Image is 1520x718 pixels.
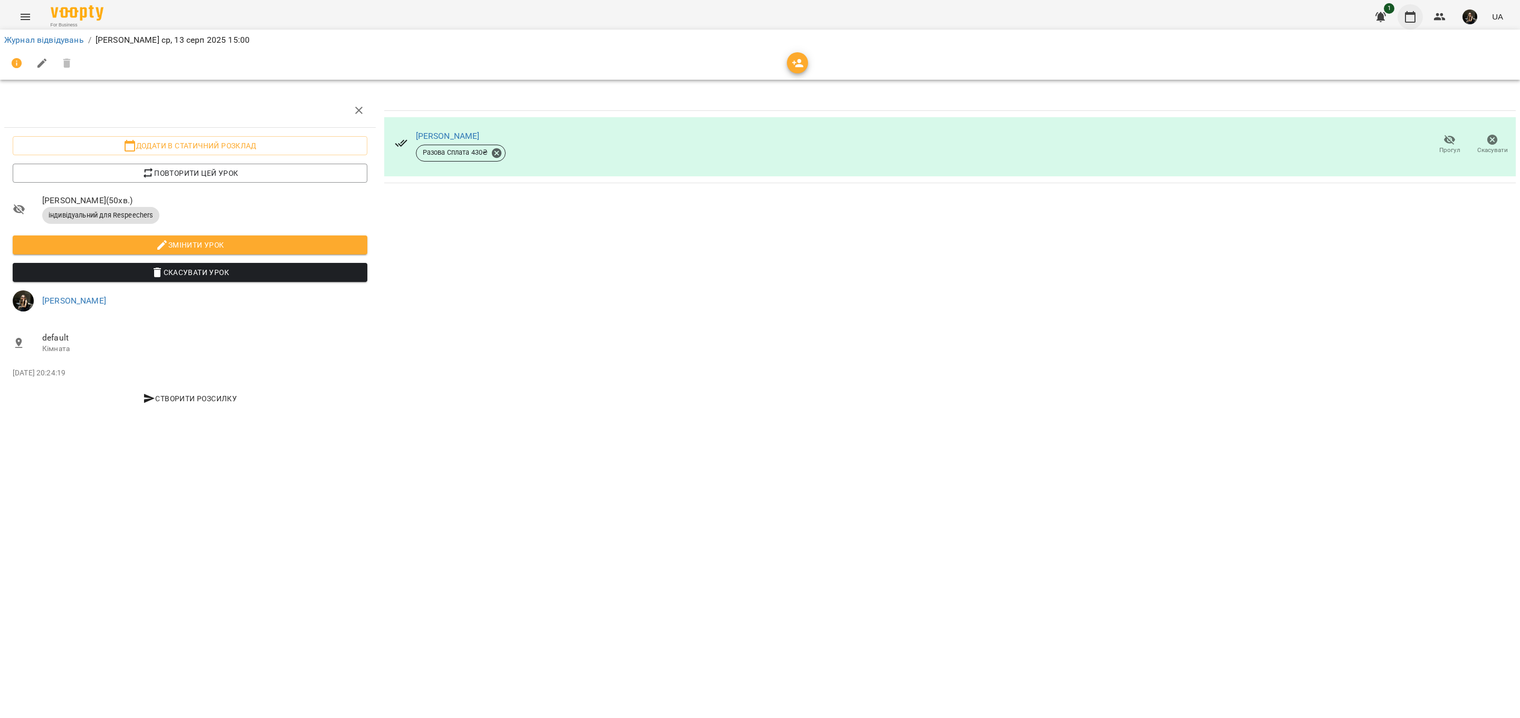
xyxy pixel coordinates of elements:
a: [PERSON_NAME] [42,296,106,306]
img: 998b0c24f0354562ba81004244cf30dc.jpeg [13,290,34,311]
span: [PERSON_NAME] ( 50 хв. ) [42,194,367,207]
span: Змінити урок [21,239,359,251]
button: Змінити урок [13,235,367,254]
nav: breadcrumb [4,34,1516,46]
button: Прогул [1428,130,1471,159]
img: 998b0c24f0354562ba81004244cf30dc.jpeg [1462,10,1477,24]
span: Створити розсилку [17,392,363,405]
span: індивідуальний для Respeechers [42,211,159,220]
span: Додати в статичний розклад [21,139,359,152]
a: Журнал відвідувань [4,35,84,45]
span: Скасувати [1477,146,1508,155]
li: / [88,34,91,46]
button: Menu [13,4,38,30]
span: default [42,332,367,344]
span: UA [1492,11,1503,22]
img: Voopty Logo [51,5,103,21]
span: Скасувати Урок [21,266,359,279]
button: Повторити цей урок [13,164,367,183]
p: [PERSON_NAME] ср, 13 серп 2025 15:00 [96,34,250,46]
div: Разова Сплата 430₴ [416,145,506,162]
button: Скасувати Урок [13,263,367,282]
span: 1 [1384,3,1394,14]
span: Прогул [1439,146,1460,155]
span: Повторити цей урок [21,167,359,179]
a: [PERSON_NAME] [416,131,480,141]
button: UA [1488,7,1507,26]
p: [DATE] 20:24:19 [13,368,367,379]
button: Додати в статичний розклад [13,136,367,155]
p: Кімната [42,344,367,354]
span: For Business [51,22,103,29]
button: Скасувати [1471,130,1514,159]
span: Разова Сплата 430 ₴ [416,148,495,157]
button: Створити розсилку [13,389,367,408]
